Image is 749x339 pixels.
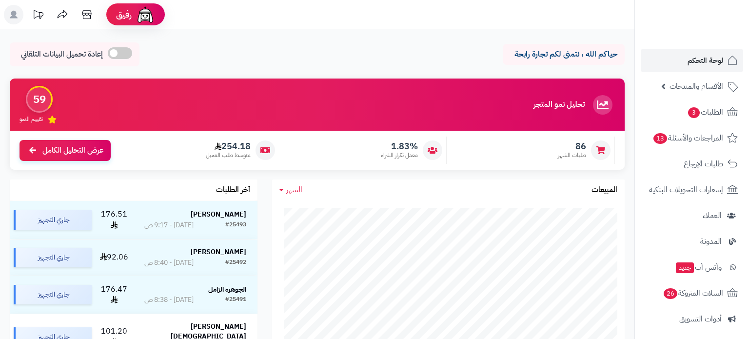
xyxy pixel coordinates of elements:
a: لوحة التحكم [641,49,743,72]
td: 176.51 [96,201,133,239]
a: المدونة [641,230,743,253]
span: السلات المتروكة [663,286,723,300]
span: 1.83% [381,141,418,152]
span: إعادة تحميل البيانات التلقائي [21,49,103,60]
a: تحديثات المنصة [26,5,50,27]
div: [DATE] - 9:17 ص [144,220,194,230]
span: طلبات الإرجاع [684,157,723,171]
h3: تحليل نمو المتجر [533,100,585,109]
img: ai-face.png [136,5,155,24]
div: #25491 [225,295,246,305]
span: معدل تكرار الشراء [381,151,418,160]
h3: آخر الطلبات [216,186,250,195]
strong: الجوهرة الزامل [208,284,246,295]
td: 176.47 [96,276,133,314]
div: جاري التجهيز [14,210,92,230]
div: [DATE] - 8:40 ص [144,258,194,268]
a: وآتس آبجديد [641,256,743,279]
span: المراجعات والأسئلة [652,131,723,145]
a: العملاء [641,204,743,227]
h3: المبيعات [591,186,617,195]
td: 92.06 [96,239,133,276]
span: 26 [664,288,678,299]
span: المدونة [700,235,722,248]
span: 13 [653,133,668,144]
strong: [PERSON_NAME] [191,247,246,257]
a: المراجعات والأسئلة13 [641,126,743,150]
span: لوحة التحكم [688,54,723,67]
p: حياكم الله ، نتمنى لكم تجارة رابحة [510,49,617,60]
div: #25493 [225,220,246,230]
span: العملاء [703,209,722,222]
span: متوسط طلب العميل [206,151,251,160]
span: 86 [558,141,586,152]
span: وآتس آب [675,260,722,274]
div: جاري التجهيز [14,285,92,304]
span: رفيق [116,9,132,20]
span: إشعارات التحويلات البنكية [649,183,723,197]
a: إشعارات التحويلات البنكية [641,178,743,201]
span: الشهر [286,184,302,196]
span: أدوات التسويق [679,312,722,326]
a: عرض التحليل الكامل [20,140,111,161]
div: جاري التجهيز [14,248,92,267]
span: الطلبات [687,105,723,119]
span: 254.18 [206,141,251,152]
strong: [PERSON_NAME] [191,209,246,219]
div: [DATE] - 8:38 ص [144,295,194,305]
span: الأقسام والمنتجات [670,80,723,93]
div: #25492 [225,258,246,268]
a: أدوات التسويق [641,307,743,331]
img: logo-2.png [683,7,740,28]
a: طلبات الإرجاع [641,152,743,176]
span: تقييم النمو [20,115,43,123]
span: عرض التحليل الكامل [42,145,103,156]
span: طلبات الشهر [558,151,586,160]
span: جديد [676,262,694,273]
a: السلات المتروكة26 [641,281,743,305]
span: 3 [688,107,700,118]
a: الشهر [279,184,302,196]
a: الطلبات3 [641,100,743,124]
